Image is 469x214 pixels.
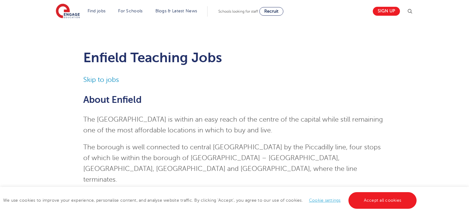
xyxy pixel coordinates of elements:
a: Find jobs [88,9,106,13]
span: The [GEOGRAPHIC_DATA] is within an easy reach of the centre of the capital while still remaining ... [83,116,383,134]
span: About Enfield [83,95,142,105]
a: Sign up [373,7,400,16]
span: The borough is well connected to central [GEOGRAPHIC_DATA] by the Piccadilly line, four stops of ... [83,143,381,183]
span: Recruit [264,9,278,14]
span: Schools looking for staff [218,9,258,14]
a: Recruit [259,7,283,16]
img: Engage Education [56,4,80,19]
a: Accept all cookies [348,192,417,209]
h1: Enfield Teaching Jobs [83,50,386,65]
a: Cookie settings [309,198,341,203]
a: Skip to jobs [83,76,119,83]
span: We use cookies to improve your experience, personalise content, and analyse website traffic. By c... [3,198,418,203]
a: For Schools [118,9,142,13]
a: Blogs & Latest News [155,9,197,13]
